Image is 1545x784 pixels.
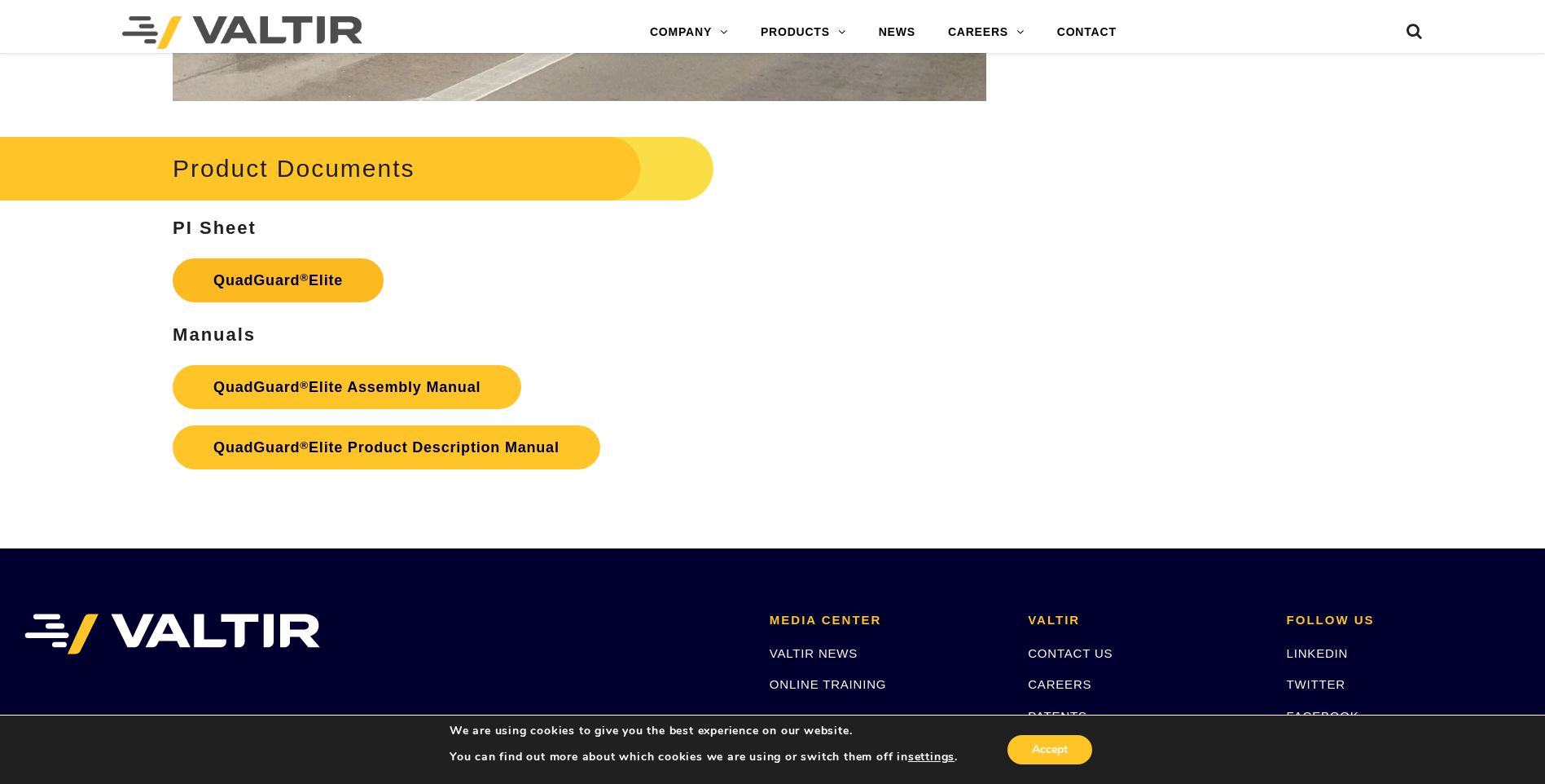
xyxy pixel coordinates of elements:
sup: ® [300,271,309,284]
button: Accept [1007,735,1092,764]
h2: MEDIA CENTER [770,614,1003,628]
h2: VALTIR [1028,614,1262,628]
button: settings [908,750,955,764]
sup: ® [300,379,309,391]
p: We are using cookies to give you the best experience on our website. [450,724,958,738]
a: FACEBOOK [1287,709,1359,723]
strong: PI Sheet [173,218,257,238]
sup: ® [300,439,309,451]
a: CAREERS [1028,677,1091,691]
h2: FOLLOW US [1287,614,1521,628]
a: COMPANY [634,16,744,49]
a: PATENTS [1028,709,1087,723]
a: PRODUCTS [744,16,862,49]
a: ONLINE TRAINING [770,677,886,691]
img: VALTIR [24,614,320,654]
a: QuadGuard®Elite Product Description Manual [173,425,600,469]
a: NEWS [862,16,932,49]
strong: Manuals [173,324,256,345]
a: CAREERS [932,16,1041,49]
a: CONTACT [1041,16,1133,49]
a: VALTIR NEWS [770,646,858,660]
img: Valtir [122,16,362,49]
a: QuadGuard®Elite [173,258,384,302]
a: TWITTER [1287,677,1345,691]
a: CONTACT US [1028,646,1113,660]
a: LINKEDIN [1287,646,1349,660]
p: You can find out more about which cookies we are using or switch them off in . [450,750,958,764]
a: QuadGuard®Elite Assembly Manual [173,365,521,409]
